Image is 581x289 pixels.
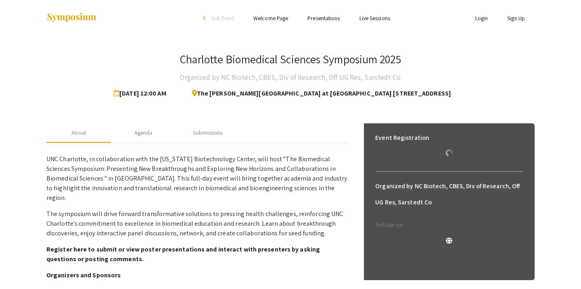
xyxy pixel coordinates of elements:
a: Live Sessions [359,15,390,22]
h6: Event Registration [375,130,429,146]
a: Login [475,15,488,22]
p: UNC Charlotte, in collaboration with the [US_STATE] Biotechnology Center, will host "The Biomedic... [46,154,349,203]
span: Exit Event [212,15,234,22]
img: Loading [442,146,456,160]
img: Symposium by ForagerOne [46,12,97,23]
div: arrow_back_ios [203,16,208,21]
p: Organizers and Sponsors [46,270,349,280]
p: The symposium will drive forward transformative solutions to pressing health challenges, reinforc... [46,209,349,238]
p: Follow on [375,220,523,230]
h3: Charlotte Biomedical Sciences Symposium 2025 [180,52,401,66]
h4: Organized by NC Biotech, CBES, Div of Research, Off UG Res, Sarstedt Co [180,69,401,85]
div: Submissions [193,129,222,137]
span: [DATE] 12:00 AM [114,85,169,102]
div: Agenda [134,129,153,137]
h6: Organized by NC Biotech, CBES, Div of Research, Off UG Res, Sarstedt Co [375,178,523,210]
a: Welcome Page [253,15,288,22]
a: Presentations [307,15,340,22]
strong: Register here to submit or view poster presentations and interact with presenters by asking quest... [46,245,320,263]
span: The [PERSON_NAME][GEOGRAPHIC_DATA] at [GEOGRAPHIC_DATA] [STREET_ADDRESS] [186,85,451,102]
a: Sign Up [507,15,525,22]
div: About [71,129,86,137]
